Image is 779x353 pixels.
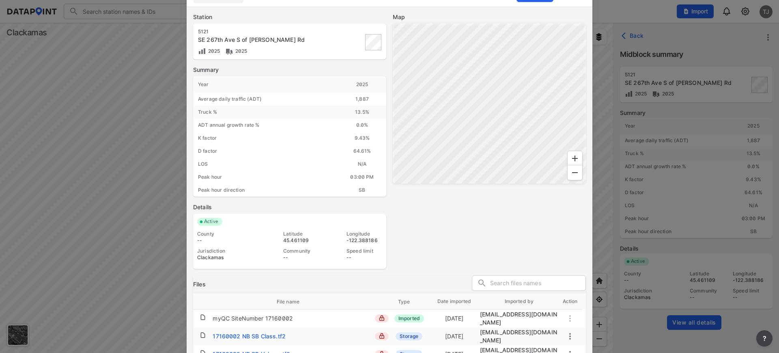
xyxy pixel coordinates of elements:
[193,280,206,288] h3: Files
[283,248,319,254] div: Community
[338,119,386,132] div: 0.0 %
[198,47,206,55] img: Volume count
[338,76,386,93] div: 2025
[480,310,559,327] div: migration@data-point.io
[346,237,382,244] div: -122.388186
[283,237,319,244] div: 45.461109
[198,36,322,44] div: SE 267th Ave S of SE Stone Rd
[193,106,338,119] div: Truck %
[393,13,586,21] label: Map
[200,332,206,338] img: file.af1f9d02.svg
[756,330,773,347] button: more
[570,154,580,163] svg: Zoom In
[193,203,386,211] label: Details
[379,333,385,339] img: lock_close.8fab59a9.svg
[283,254,319,261] div: --
[394,314,424,323] span: Imported
[225,47,233,55] img: Vehicle class
[346,254,382,261] div: --
[490,277,585,290] input: Search files names
[429,311,480,326] td: [DATE]
[197,237,256,244] div: --
[338,132,386,145] div: 9.43%
[213,314,293,323] div: myQC SiteNumber 17160002
[346,248,382,254] div: Speed limit
[338,145,386,158] div: 64.61%
[338,158,386,171] div: N/A
[206,48,220,54] span: 2025
[193,184,338,197] div: Peak hour direction
[193,66,386,74] label: Summary
[346,231,382,237] div: Longitude
[200,314,206,321] img: file.af1f9d02.svg
[480,328,559,344] div: adm_ckm@data-point.io
[338,106,386,119] div: 13.5 %
[567,151,583,166] div: Zoom In
[338,184,386,197] div: SB
[429,293,480,310] th: Date imported
[193,93,338,106] div: Average daily traffic (ADT)
[193,13,386,21] label: Station
[193,158,338,171] div: LOS
[338,171,386,184] div: 03:00 PM
[197,231,256,237] div: County
[558,293,582,310] th: Action
[480,293,559,310] th: Imported by
[567,165,583,180] div: Zoom Out
[201,218,222,226] span: Active
[277,298,310,305] span: File name
[193,119,338,132] div: ADT annual growth rate %
[193,132,338,145] div: K factor
[761,334,768,343] span: ?
[193,171,338,184] div: Peak hour
[197,254,256,261] div: Clackamas
[396,332,422,340] span: Storage
[193,76,338,93] div: Year
[379,315,385,321] img: lock_close.8fab59a9.svg
[193,145,338,158] div: D factor
[233,48,247,54] span: 2025
[338,93,386,106] div: 1,887
[565,331,575,341] button: more
[198,28,322,35] div: 5121
[570,168,580,178] svg: Zoom Out
[398,298,420,305] span: Type
[283,231,319,237] div: Latitude
[197,248,256,254] div: Jurisdiction
[213,332,286,340] div: 17160002 NB SB Class.tf2
[429,329,480,344] td: [DATE]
